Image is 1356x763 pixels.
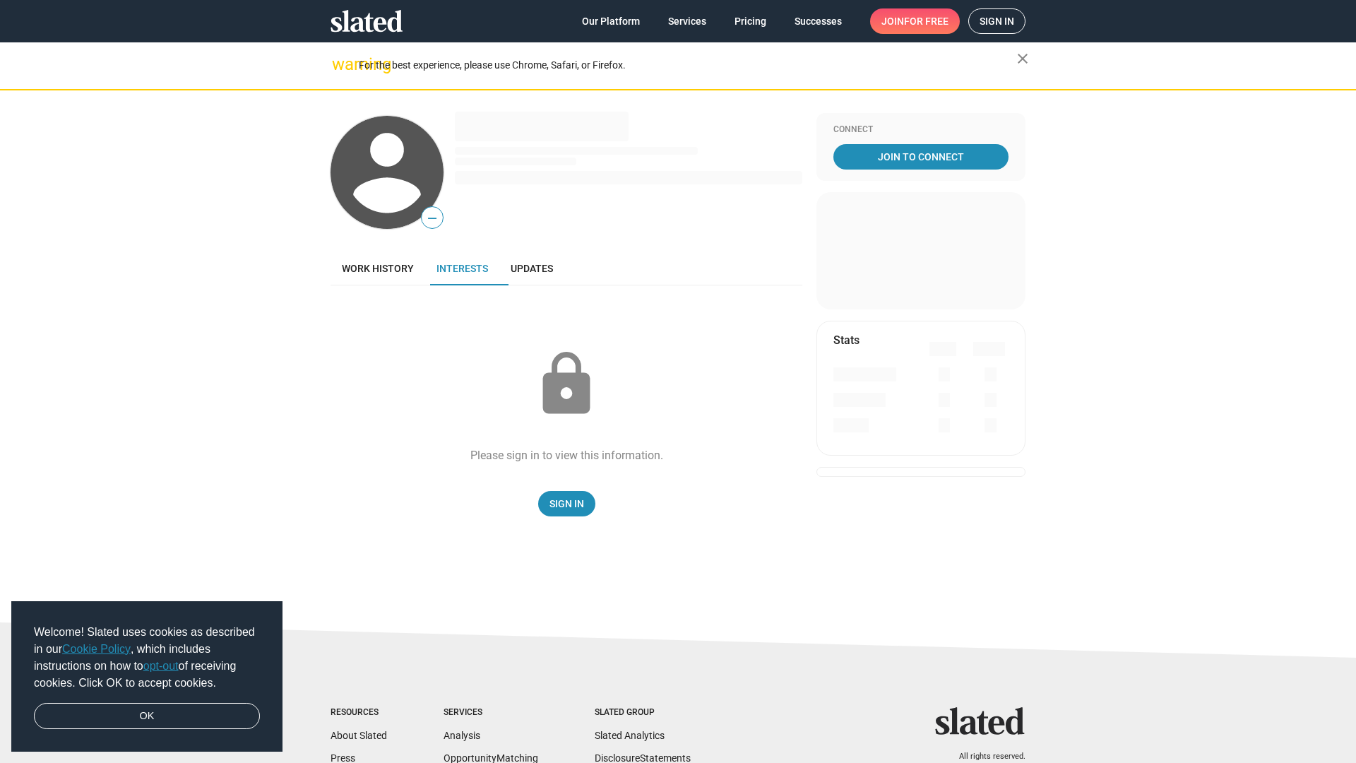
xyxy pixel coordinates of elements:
a: dismiss cookie message [34,703,260,730]
a: opt-out [143,660,179,672]
a: About Slated [331,730,387,741]
a: Analysis [444,730,480,741]
mat-icon: warning [332,56,349,73]
span: Services [668,8,706,34]
span: Welcome! Slated uses cookies as described in our , which includes instructions on how to of recei... [34,624,260,692]
mat-icon: close [1014,50,1031,67]
div: Slated Group [595,707,691,718]
span: Updates [511,263,553,274]
div: cookieconsent [11,601,282,752]
a: Sign In [538,491,595,516]
mat-card-title: Stats [833,333,860,348]
div: For the best experience, please use Chrome, Safari, or Firefox. [359,56,1017,75]
span: Join To Connect [836,144,1006,170]
span: Join [881,8,948,34]
a: Successes [783,8,853,34]
div: Services [444,707,538,718]
a: Updates [499,252,564,285]
div: Connect [833,124,1009,136]
div: Please sign in to view this information. [470,448,663,463]
span: for free [904,8,948,34]
a: Cookie Policy [62,643,131,655]
span: Work history [342,263,414,274]
a: Interests [425,252,499,285]
span: — [422,209,443,227]
a: Slated Analytics [595,730,665,741]
a: Services [657,8,718,34]
span: Sign In [549,491,584,516]
a: Pricing [723,8,778,34]
span: Interests [436,263,488,274]
span: Successes [795,8,842,34]
a: Work history [331,252,425,285]
a: Join To Connect [833,144,1009,170]
a: Sign in [968,8,1025,34]
a: Our Platform [571,8,651,34]
a: Joinfor free [870,8,960,34]
span: Pricing [734,8,766,34]
span: Sign in [980,9,1014,33]
span: Our Platform [582,8,640,34]
div: Resources [331,707,387,718]
mat-icon: lock [531,349,602,420]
